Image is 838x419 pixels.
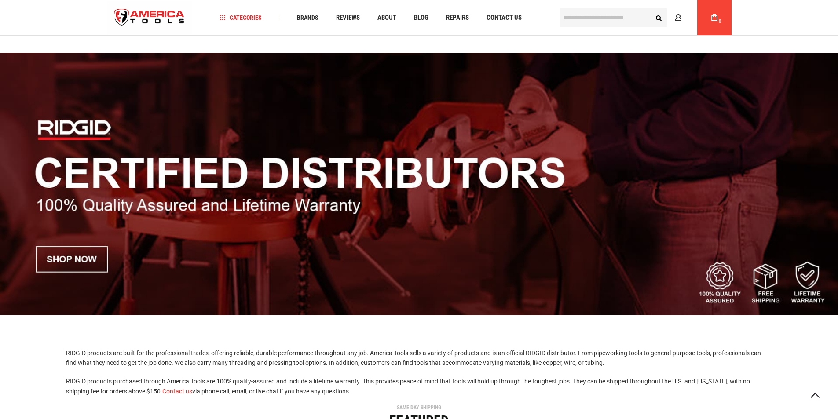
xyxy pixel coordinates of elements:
[719,19,721,24] span: 0
[410,12,432,24] a: Blog
[162,388,192,395] a: Contact us
[487,15,522,21] span: Contact Us
[483,12,526,24] a: Contact Us
[373,12,400,24] a: About
[336,15,360,21] span: Reviews
[105,405,734,410] div: SAME DAY SHIPPING
[651,9,667,26] button: Search
[293,12,322,24] a: Brands
[220,15,262,21] span: Categories
[66,376,772,396] p: RIDGID products purchased through America Tools are 100% quality-assured and include a lifetime w...
[66,348,772,368] p: RIDGID products are built for the professional trades, offering reliable, durable performance thr...
[377,15,396,21] span: About
[442,12,473,24] a: Repairs
[216,12,266,24] a: Categories
[446,15,469,21] span: Repairs
[107,1,192,34] img: America Tools
[297,15,318,21] span: Brands
[107,1,192,34] a: store logo
[414,15,428,21] span: Blog
[332,12,364,24] a: Reviews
